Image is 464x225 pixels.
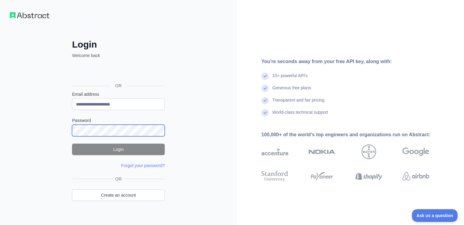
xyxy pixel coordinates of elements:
div: 15+ powerful API's [272,73,308,85]
img: airbnb [402,170,429,183]
div: 100,000+ of the world's top engineers and organizations run on Abstract: [261,131,449,138]
h2: Login [72,39,165,50]
button: Login [72,144,165,155]
img: Workflow [10,12,49,18]
div: Transparent and fair pricing [272,97,325,109]
iframe: Toggle Customer Support [412,209,458,222]
a: Forgot your password? [121,163,165,168]
img: stanford university [261,170,288,183]
img: google [402,145,429,159]
img: bayer [361,145,376,159]
iframe: Sign in with Google Button [69,65,167,79]
span: OR [113,176,124,182]
img: nokia [308,145,335,159]
img: check mark [261,97,269,104]
img: check mark [261,109,269,116]
label: Password [72,117,165,123]
img: check mark [261,73,269,80]
p: Welcome back [72,52,165,59]
img: check mark [261,85,269,92]
span: OR [110,83,127,89]
img: shopify [355,170,382,183]
img: accenture [261,145,288,159]
img: payoneer [308,170,335,183]
div: You're seconds away from your free API key, along with: [261,58,449,65]
label: Email address [72,91,165,97]
div: World-class technical support [272,109,328,121]
a: Create an account [72,189,165,201]
div: Generous free plans [272,85,311,97]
